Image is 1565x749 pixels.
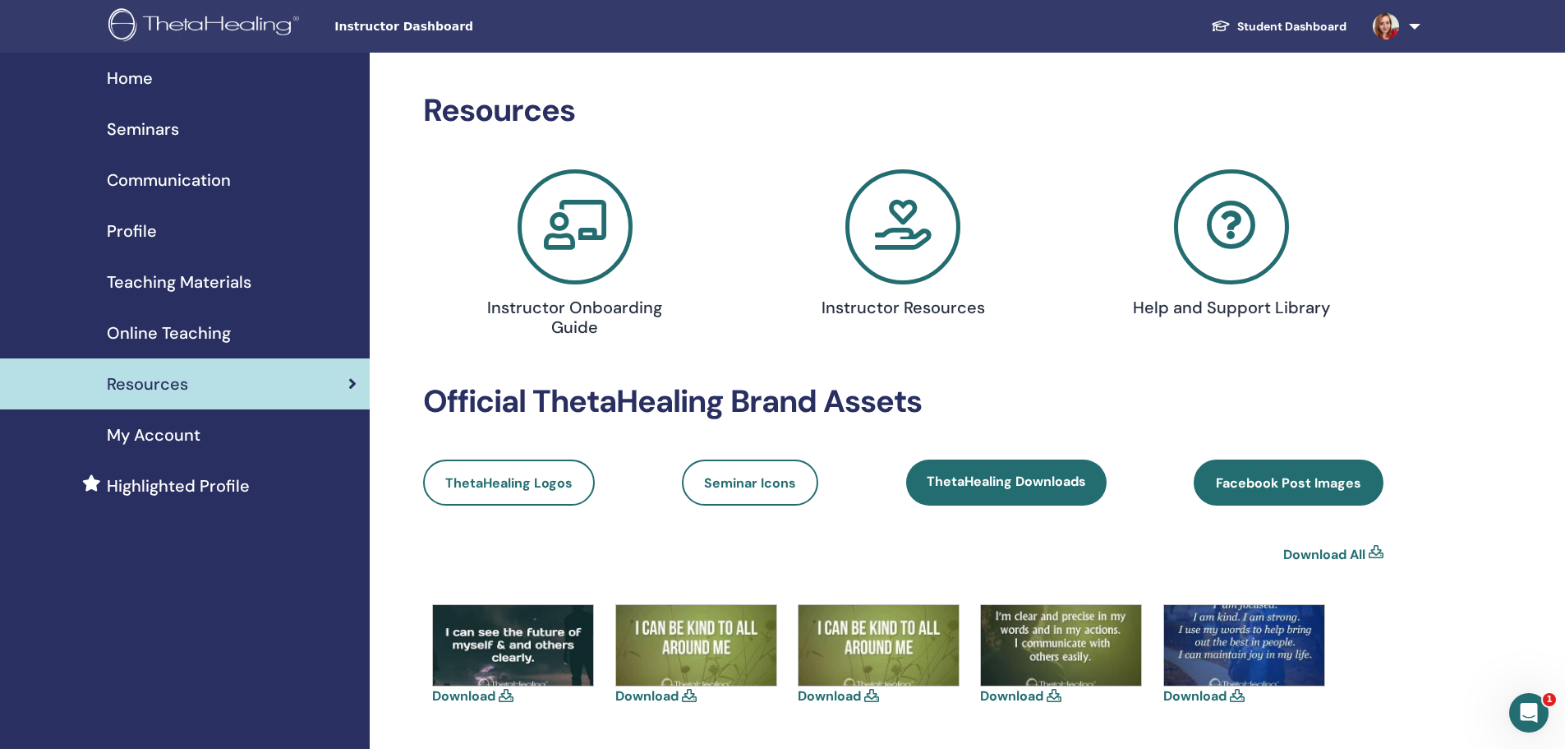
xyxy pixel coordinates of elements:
div: Domain Overview [62,97,147,108]
span: 1 [1543,693,1556,706]
a: Download [1163,687,1227,705]
img: 13686498-1121079434616894-2049752548741443743-n(1).jpg [616,605,776,686]
span: Highlighted Profile [107,474,250,498]
a: Download [798,687,861,705]
div: Keywords by Traffic [182,97,277,108]
span: Seminars [107,117,179,141]
img: 13590312-1105294182862086-7696083492339775815-n.jpg [433,605,593,686]
span: ThetaHealing Logos [445,474,573,492]
span: Profile [107,219,157,243]
a: Seminar Icons [682,460,818,506]
span: Home [107,66,153,90]
img: logo_orange.svg [26,26,39,39]
h2: Resources [423,92,1383,130]
a: Download [980,687,1043,705]
span: Teaching Materials [107,270,251,294]
span: Seminar Icons [704,474,796,492]
img: graduation-cap-white.svg [1211,19,1231,33]
div: v 4.0.25 [46,26,81,39]
a: Help and Support Library [1077,169,1386,324]
img: 13686498-1121079434616894-2049752548741443743-n.jpg [799,605,959,686]
a: Facebook Post Images [1194,460,1383,506]
a: Download All [1283,545,1365,565]
span: Online Teaching [107,321,231,345]
iframe: Intercom live chat [1509,693,1549,733]
a: Download [432,687,495,705]
img: tab_domain_overview_orange.svg [44,95,58,109]
h4: Instructor Resources [795,298,1011,317]
a: ThetaHealing Downloads [906,460,1107,506]
a: Download [615,687,679,705]
a: Student Dashboard [1198,12,1360,42]
img: logo.png [108,8,305,45]
img: 26804638-1650742078317291-6521689252718455838-n.jpg [1164,605,1324,686]
a: Instructor Onboarding Guide [421,169,730,344]
h2: Official ThetaHealing Brand Assets [423,383,1383,421]
span: Resources [107,372,188,396]
div: Domain: [DOMAIN_NAME] [43,43,181,56]
h4: Help and Support Library [1124,298,1340,317]
span: Instructor Dashboard [334,18,581,35]
img: 14141608-1146546788736825-6122157653970152051-n.jpg [981,605,1141,686]
h4: Instructor Onboarding Guide [467,298,683,337]
span: ThetaHealing Downloads [927,473,1086,490]
a: ThetaHealing Logos [423,460,595,506]
span: Communication [107,168,231,192]
img: website_grey.svg [26,43,39,56]
img: tab_keywords_by_traffic_grey.svg [163,95,177,109]
span: My Account [107,423,200,447]
a: Instructor Resources [749,169,1058,324]
span: Facebook Post Images [1216,474,1361,492]
img: default.jpg [1373,13,1399,39]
